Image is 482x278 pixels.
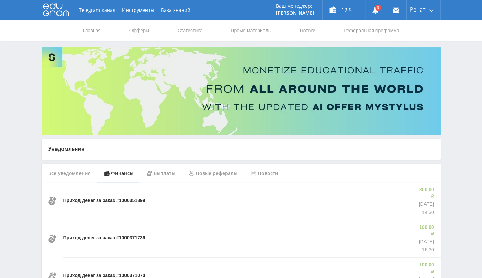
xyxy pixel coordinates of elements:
[140,164,182,183] div: Выплаты
[417,224,434,237] p: 100,00 ₽
[230,20,272,41] a: Промо-материалы
[42,47,441,135] img: Banner
[410,7,426,12] span: Ренат
[343,20,400,41] a: Реферальная программа
[417,201,434,208] p: [DATE]
[182,164,244,183] div: Новые рефералы
[299,20,316,41] a: Потоки
[417,186,434,200] p: 300,00 ₽
[276,10,314,16] p: [PERSON_NAME]
[276,3,314,9] p: Ваш менеджер:
[42,164,97,183] div: Все уведомления
[63,197,145,204] p: Приход денег за заказ #1000351899
[177,20,203,41] a: Статистика
[244,164,285,183] div: Новости
[48,145,434,153] p: Уведомления
[82,20,101,41] a: Главная
[417,246,434,253] p: 16:30
[97,164,140,183] div: Финансы
[417,209,434,216] p: 14:30
[63,235,145,241] p: Приход денег за заказ #1000371736
[417,262,434,275] p: 100,00 ₽
[417,239,434,245] p: [DATE]
[129,20,150,41] a: Офферы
